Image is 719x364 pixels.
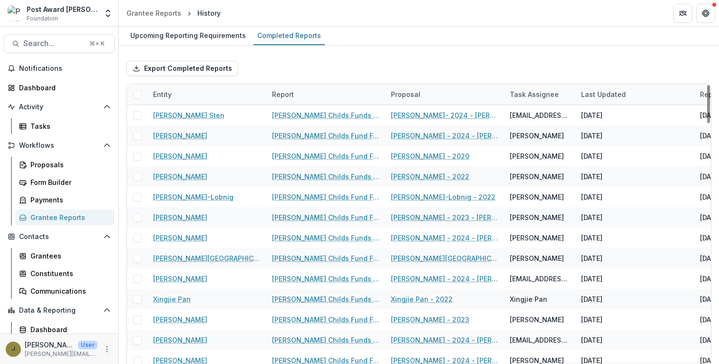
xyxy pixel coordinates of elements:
[4,80,115,96] a: Dashboard
[581,212,602,222] div: [DATE]
[510,253,564,263] div: [PERSON_NAME]
[30,177,107,187] div: Form Builder
[123,6,185,20] a: Grantee Reports
[126,8,181,18] div: Grantee Reports
[30,251,107,261] div: Grantees
[385,89,426,99] div: Proposal
[272,110,379,120] a: [PERSON_NAME] Childs Funds Fellow’s Annual Progress Report
[19,103,99,111] span: Activity
[581,274,602,284] div: [DATE]
[391,151,469,161] a: [PERSON_NAME] - 2020
[581,294,602,304] div: [DATE]
[87,38,107,49] div: ⌘ + K
[153,110,224,120] a: [PERSON_NAME] Sten
[15,266,115,281] a: Constituents
[25,340,74,350] p: [PERSON_NAME]
[391,212,498,222] a: [PERSON_NAME] - 2023 - [PERSON_NAME] Childs Memorial Fund - Fellowship Application
[272,151,379,161] a: [PERSON_NAME] Childs Fund Fellowship Award Financial Expenditure Report
[23,39,84,48] span: Search...
[153,192,233,202] a: [PERSON_NAME]-Lobnig
[30,212,107,222] div: Grantee Reports
[266,89,300,99] div: Report
[510,212,564,222] div: [PERSON_NAME]
[30,268,107,278] div: Constituents
[272,274,379,284] a: [PERSON_NAME] Childs Funds Fellow’s Annual Progress Report
[153,294,191,304] a: Xingjie Pan
[272,192,379,202] a: [PERSON_NAME] Childs Fund Fellowship Award Financial Expenditure Report
[272,315,379,325] a: [PERSON_NAME] Childs Fund Fellowship Award Financial Expenditure Report
[575,89,632,99] div: Last Updated
[15,157,115,172] a: Proposals
[147,89,177,99] div: Entity
[272,253,379,263] a: [PERSON_NAME] Childs Fund Fellowship Award Financial Expenditure Report
[272,172,379,182] a: [PERSON_NAME] Childs Funds Fellow’s Annual Progress Report
[391,315,469,325] a: [PERSON_NAME] - 2023
[696,4,715,23] button: Get Help
[30,160,107,170] div: Proposals
[504,84,575,105] div: Task Assignee
[153,212,207,222] a: [PERSON_NAME]
[15,174,115,190] a: Form Builder
[4,303,115,318] button: Open Data & Reporting
[391,110,498,120] a: [PERSON_NAME]- 2024 - [PERSON_NAME] Childs Memorial Fund - Fellowship Application
[30,325,107,335] div: Dashboard
[4,229,115,244] button: Open Contacts
[581,253,602,263] div: [DATE]
[126,27,250,45] a: Upcoming Reporting Requirements
[510,192,564,202] div: [PERSON_NAME]
[510,294,547,304] div: Xingjie Pan
[27,4,97,14] div: Post Award [PERSON_NAME] Childs Memorial Fund
[123,6,224,20] nav: breadcrumb
[4,34,115,53] button: Search...
[19,65,111,73] span: Notifications
[510,151,564,161] div: [PERSON_NAME]
[147,84,266,105] div: Entity
[253,29,325,42] div: Completed Reports
[581,131,602,141] div: [DATE]
[272,131,379,141] a: [PERSON_NAME] Childs Fund Fellowship Award Financial Expenditure Report
[510,274,570,284] div: [EMAIL_ADDRESS][DOMAIN_NAME]
[581,335,602,345] div: [DATE]
[510,131,564,141] div: [PERSON_NAME]
[8,6,23,21] img: Post Award Jane Coffin Childs Memorial Fund
[153,131,207,141] a: [PERSON_NAME]
[673,4,692,23] button: Partners
[272,212,379,222] a: [PERSON_NAME] Childs Fund Fellowship Award Financial Expenditure Report
[153,233,207,243] a: [PERSON_NAME]
[510,315,564,325] div: [PERSON_NAME]
[78,341,97,349] p: User
[581,172,602,182] div: [DATE]
[15,210,115,225] a: Grantee Reports
[581,151,602,161] div: [DATE]
[4,138,115,153] button: Open Workflows
[504,89,564,99] div: Task Assignee
[153,315,207,325] a: [PERSON_NAME]
[510,172,564,182] div: [PERSON_NAME]
[197,8,221,18] div: History
[581,233,602,243] div: [DATE]
[15,322,115,337] a: Dashboard
[391,192,496,202] a: [PERSON_NAME]-Lobnig - 2022
[15,248,115,264] a: Grantees
[391,253,498,263] a: [PERSON_NAME][GEOGRAPHIC_DATA][PERSON_NAME] - 2024 - [PERSON_NAME] Childs Memorial Fund - Fellows...
[153,253,261,263] a: [PERSON_NAME][GEOGRAPHIC_DATA][PERSON_NAME]
[391,131,498,141] a: [PERSON_NAME] - 2024 - [PERSON_NAME] Childs Memorial Fund - Fellowship Application
[19,83,107,93] div: Dashboard
[27,14,58,23] span: Foundation
[391,294,453,304] a: Xingjie Pan - 2022
[510,335,570,345] div: [EMAIL_ADDRESS][PERSON_NAME][DOMAIN_NAME]
[30,286,107,296] div: Communications
[581,315,602,325] div: [DATE]
[266,84,385,105] div: Report
[581,110,602,120] div: [DATE]
[385,84,504,105] div: Proposal
[15,283,115,299] a: Communications
[272,335,379,345] a: [PERSON_NAME] Childs Funds Fellow’s Annual Progress Report
[272,233,379,243] a: [PERSON_NAME] Childs Funds Fellow’s Annual Progress Report
[19,142,99,150] span: Workflows
[30,195,107,205] div: Payments
[19,307,99,315] span: Data & Reporting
